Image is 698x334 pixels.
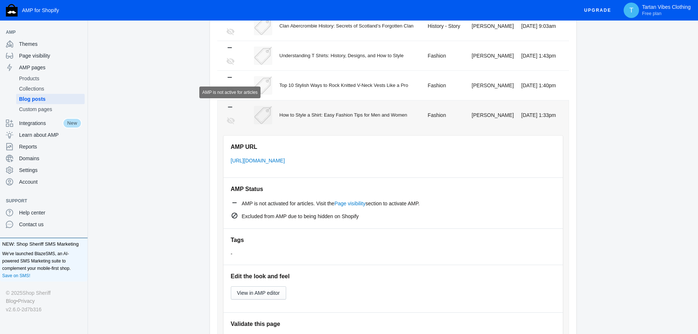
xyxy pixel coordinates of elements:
a: Domains [3,153,85,164]
a: Page visibility [3,50,85,62]
a: Collections [16,84,85,94]
a: Shop Sheriff [22,289,51,297]
span: Themes [19,40,82,48]
span: Domains [19,155,82,162]
a: Save on SMS! [2,272,30,279]
span: Account [19,178,82,186]
div: Clan Abercrombie History: Secrets of Scotland’s Forgotten Clan [280,22,421,30]
div: [DATE] 1:33pm [521,111,560,119]
mat-icon: visibility_off [226,57,235,66]
button: Add a sales channel [74,31,86,34]
div: Top 10 Stylish Ways to Rock Knitted V-Neck Vests Like a Pro [280,82,421,89]
button: Add a sales channel [74,199,86,202]
mat-icon: visibility_off [226,27,235,36]
div: [DATE] 1:40pm [521,82,560,89]
span: AMP is not activated for articles. Visit the section to activate AMP. [242,200,420,207]
a: View in AMP editor [231,290,286,296]
span: Settings [19,166,82,174]
div: Understanding T Shirts: History, Designs, and How to Style [280,52,421,59]
h5: Edit the look and feel [231,272,555,280]
span: View in AMP editor [237,290,280,296]
span: Products [19,75,82,82]
p: Tartan Vibes Clothing [642,4,691,16]
a: IntegrationsNew [3,117,85,129]
a: Themes [3,38,85,50]
div: v2.6.0-2d7b316 [6,305,82,313]
span: T [628,7,635,14]
div: Fashion [428,82,464,89]
a: Reports [3,141,85,153]
a: AMP pages [3,62,85,73]
span: New [63,118,82,128]
div: • [6,297,82,305]
div: © 2025 [6,289,82,297]
div: [PERSON_NAME] [472,111,514,119]
a: Products [16,73,85,84]
a: [URL][DOMAIN_NAME] [231,158,285,164]
span: Page visibility [19,52,82,59]
mat-icon: visibility_off [226,116,235,125]
span: Collections [19,85,82,92]
span: Contact us [19,221,82,228]
div: [DATE] 1:43pm [521,52,560,59]
span: Free plan [642,11,661,16]
h5: AMP Status [231,185,555,193]
span: AMP [6,29,74,36]
h5: AMP URL [231,143,555,151]
a: Blog [6,297,16,305]
a: Account [3,176,85,188]
span: AMP for Shopify [22,7,59,13]
span: Blog posts [19,95,82,103]
span: Learn about AMP [19,131,82,139]
div: [PERSON_NAME] [472,22,514,30]
div: - [231,250,555,257]
span: Upgrade [584,4,611,17]
a: Page visibility [335,201,366,206]
button: View in AMP editor [231,286,286,300]
div: History - Story [428,22,464,30]
span: Support [6,197,74,205]
div: [DATE] 9:03am [521,22,560,30]
span: Custom pages [19,106,82,113]
div: Fashion [428,111,464,119]
div: [PERSON_NAME] [472,52,514,59]
a: Settings [3,164,85,176]
span: Excluded from AMP due to being hidden on Shopify [242,213,359,220]
span: Reports [19,143,82,150]
a: Learn about AMP [3,129,85,141]
span: Help center [19,209,82,216]
h5: Validate this page [231,320,555,328]
span: AMP pages [19,64,82,71]
a: Contact us [3,219,85,230]
mat-icon: visibility_off [226,87,235,95]
a: Custom pages [16,104,85,114]
button: Upgrade [578,4,617,17]
a: Blog posts [16,94,85,104]
a: Privacy [18,297,35,305]
div: [PERSON_NAME] [472,82,514,89]
img: Shop Sheriff Logo [6,4,18,16]
span: Integrations [19,120,63,127]
iframe: Drift Widget Chat Controller [661,297,689,325]
div: How to Style a Shirt: Easy Fashion Tips for Men and Women [280,111,421,119]
h5: Tags [231,236,555,244]
div: Fashion [428,52,464,59]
